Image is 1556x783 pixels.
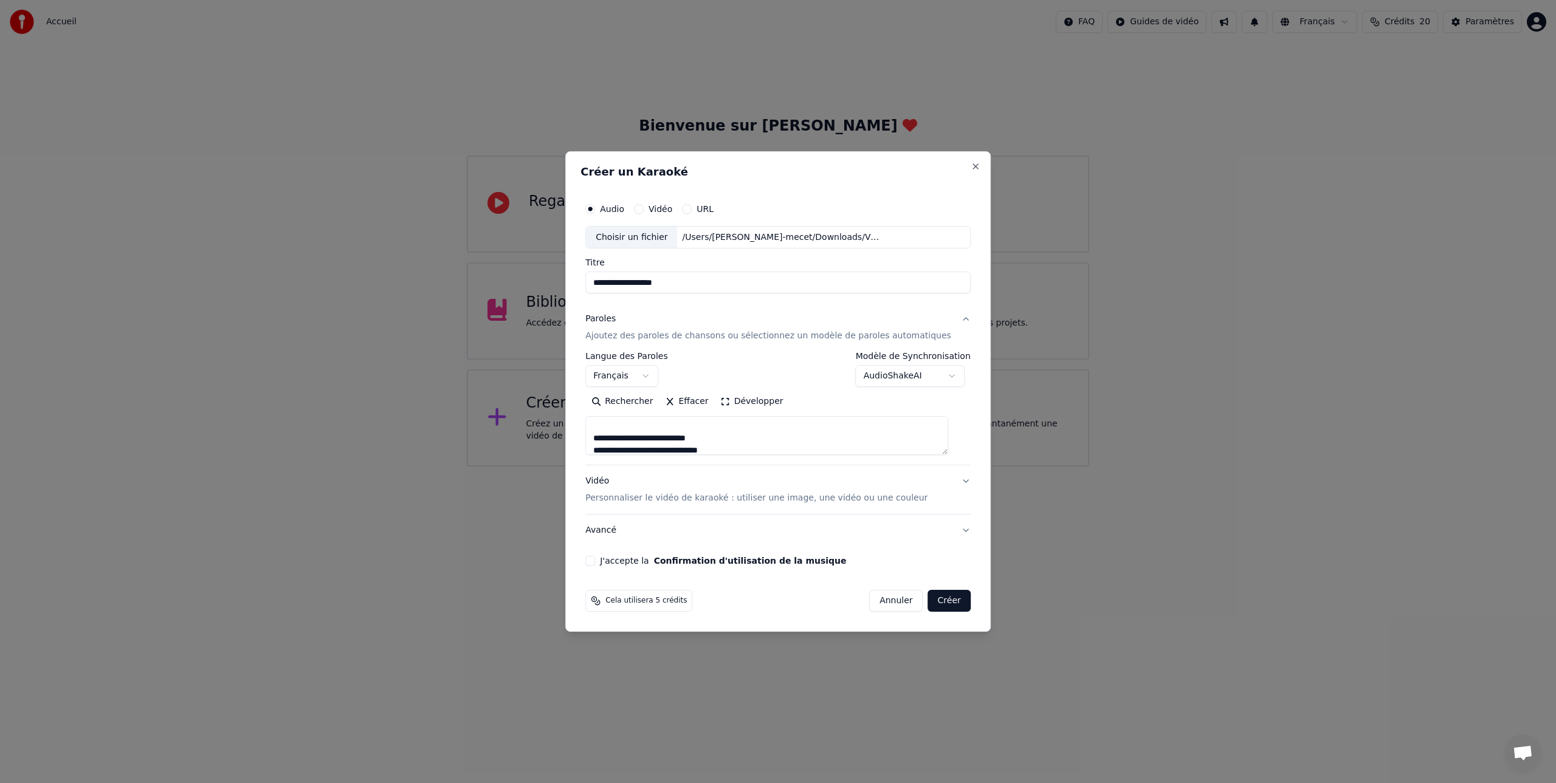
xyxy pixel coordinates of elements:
[928,590,971,612] button: Créer
[585,330,951,343] p: Ajoutez des paroles de chansons ou sélectionnez un modèle de paroles automatiques
[585,304,971,352] button: ParolesAjoutez des paroles de chansons ou sélectionnez un modèle de paroles automatiques
[869,590,923,612] button: Annuler
[585,476,928,505] div: Vidéo
[659,392,714,412] button: Effacer
[649,205,672,213] label: Vidéo
[585,466,971,515] button: VidéoPersonnaliser le vidéo de karaoké : utiliser une image, une vidéo ou une couleur
[678,231,884,244] div: /Users/[PERSON_NAME]-mecet/Downloads/VODance avec Moi HD.wav
[585,352,971,465] div: ParolesAjoutez des paroles de chansons ou sélectionnez un modèle de paroles automatiques
[586,227,677,248] div: Choisir un fichier
[600,556,846,565] label: J'accepte la
[585,352,668,361] label: Langue des Paroles
[585,492,928,504] p: Personnaliser le vidéo de karaoké : utiliser une image, une vidéo ou une couleur
[580,166,976,177] h2: Créer un Karaoké
[856,352,971,361] label: Modèle de Synchronisation
[654,556,847,565] button: J'accepte la
[585,392,659,412] button: Rechercher
[585,259,971,267] label: Titre
[600,205,624,213] label: Audio
[585,313,616,326] div: Paroles
[697,205,714,213] label: URL
[715,392,790,412] button: Développer
[605,596,687,606] span: Cela utilisera 5 crédits
[585,515,971,546] button: Avancé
